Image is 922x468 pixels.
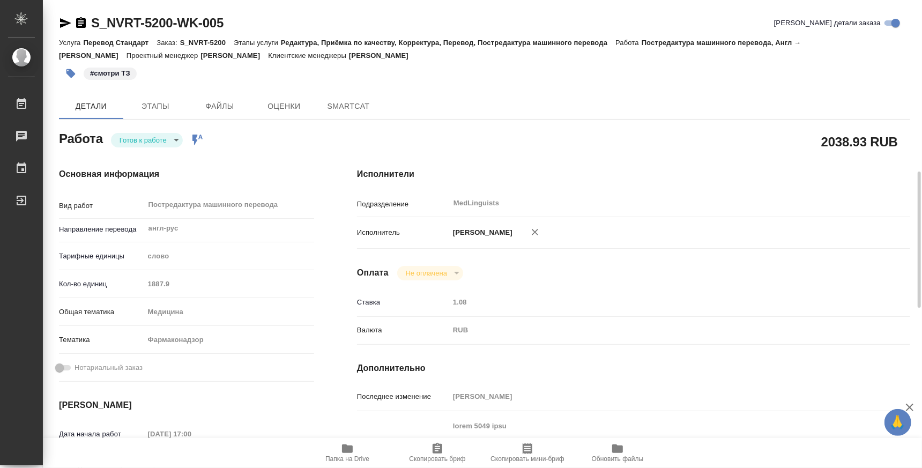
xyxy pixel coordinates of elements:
[449,389,864,404] input: Пустое поле
[83,68,138,77] span: смотри ТЗ
[116,136,170,145] button: Готов к работе
[59,62,83,85] button: Добавить тэг
[59,307,144,317] p: Общая тематика
[490,455,564,463] span: Скопировать мини-бриф
[90,68,130,79] p: #смотри ТЗ
[144,303,314,321] div: Медицина
[91,16,224,30] a: S_NVRT-5200-WK-005
[127,51,200,60] p: Проектный менеджер
[449,321,864,339] div: RUB
[449,227,512,238] p: [PERSON_NAME]
[59,168,314,181] h4: Основная информация
[59,200,144,211] p: Вид работ
[111,133,183,147] div: Готов к работе
[130,100,181,113] span: Этапы
[325,455,369,463] span: Папка на Drive
[884,409,911,436] button: 🙏
[59,17,72,29] button: Скопировать ссылку для ЯМессенджера
[144,426,238,442] input: Пустое поле
[59,429,144,440] p: Дата начала работ
[59,335,144,345] p: Тематика
[482,438,572,468] button: Скопировать мини-бриф
[157,39,180,47] p: Заказ:
[409,455,465,463] span: Скопировать бриф
[144,247,314,265] div: слово
[200,51,268,60] p: [PERSON_NAME]
[75,17,87,29] button: Скопировать ссылку
[281,39,615,47] p: Редактура, Приёмка по качеству, Корректура, Перевод, Постредактура машинного перевода
[397,266,463,280] div: Готов к работе
[615,39,642,47] p: Работа
[75,362,143,373] span: Нотариальный заказ
[258,100,310,113] span: Оценки
[144,331,314,349] div: Фармаконадзор
[357,199,449,210] p: Подразделение
[357,297,449,308] p: Ставка
[821,132,898,151] h2: 2038.93 RUB
[357,362,910,375] h4: Дополнительно
[357,266,389,279] h4: Оплата
[268,51,349,60] p: Клиентские менеджеры
[59,224,144,235] p: Направление перевода
[523,220,547,244] button: Удалить исполнителя
[357,168,910,181] h4: Исполнители
[449,294,864,310] input: Пустое поле
[234,39,281,47] p: Этапы услуги
[357,391,449,402] p: Последнее изменение
[65,100,117,113] span: Детали
[302,438,392,468] button: Папка на Drive
[59,39,83,47] p: Услуга
[592,455,644,463] span: Обновить файлы
[59,279,144,289] p: Кол-во единиц
[889,411,907,434] span: 🙏
[357,325,449,336] p: Валюта
[194,100,246,113] span: Файлы
[392,438,482,468] button: Скопировать бриф
[774,18,881,28] span: [PERSON_NAME] детали заказа
[59,128,103,147] h2: Работа
[83,39,157,47] p: Перевод Стандарт
[357,227,449,238] p: Исполнитель
[572,438,663,468] button: Обновить файлы
[403,269,450,278] button: Не оплачена
[59,399,314,412] h4: [PERSON_NAME]
[180,39,234,47] p: S_NVRT-5200
[144,276,314,292] input: Пустое поле
[349,51,417,60] p: [PERSON_NAME]
[59,251,144,262] p: Тарифные единицы
[323,100,374,113] span: SmartCat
